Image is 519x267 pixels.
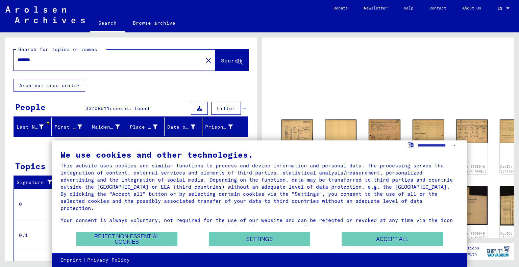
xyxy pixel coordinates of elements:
[92,122,128,132] div: Maiden Name
[18,46,97,52] mat-label: Search for topics or names
[54,122,91,132] div: First Name
[205,124,233,131] div: Prisoner #
[217,105,235,111] span: Filter
[456,119,488,143] img: 001.jpg
[369,119,400,164] img: 001.jpg
[85,105,110,111] span: 33708611
[211,102,241,115] button: Filter
[14,220,60,251] td: 0.1
[221,57,241,64] span: Search
[125,15,183,31] a: Browse archive
[54,124,82,131] div: First Name
[281,119,313,142] img: 001.jpg
[325,119,356,142] img: 002.jpg
[497,6,505,11] span: EN
[90,15,125,32] a: Search
[486,243,511,260] img: yv_logo.png
[52,117,90,136] mat-header-cell: First Name
[413,119,444,164] img: 002.jpg
[205,122,242,132] div: Prisoner #
[60,257,82,264] a: Imprint
[456,186,488,225] img: 001.jpg
[202,117,248,136] mat-header-cell: Prisoner #
[92,124,120,131] div: Maiden Name
[76,232,177,246] button: Reject non-essential cookies
[204,56,213,64] mat-icon: close
[17,124,44,131] div: Last Name
[110,105,149,111] span: records found
[60,217,459,238] div: Your consent is always voluntary, not required for the use of our website and can be rejected or ...
[17,179,55,186] div: Signature
[165,117,202,136] mat-header-cell: Date of Birth
[14,79,85,92] button: Archival tree units
[5,6,85,23] img: Arolsen_neg.svg
[456,165,487,173] a: DocID: 7769046 ([PERSON_NAME])
[167,122,204,132] div: Date of Birth
[15,160,46,172] div: Topics
[89,117,127,136] mat-header-cell: Maiden Name
[60,162,459,212] div: This website uses cookies and similar functions to process end device information and personal da...
[14,117,52,136] mat-header-cell: Last Name
[167,124,195,131] div: Date of Birth
[17,122,52,132] div: Last Name
[17,177,62,188] div: Signature
[130,122,166,132] div: Place of Birth
[209,232,310,246] button: Settings
[215,50,248,71] button: Search
[87,257,130,264] a: Privacy Policy
[14,189,60,220] td: 0
[202,53,215,67] button: Clear
[130,124,158,131] div: Place of Birth
[456,232,487,240] a: DocID: 7769049 ([PERSON_NAME])
[15,101,46,113] div: People
[60,151,459,159] div: We use cookies and other technologies.
[342,232,443,246] button: Accept all
[127,117,165,136] mat-header-cell: Place of Birth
